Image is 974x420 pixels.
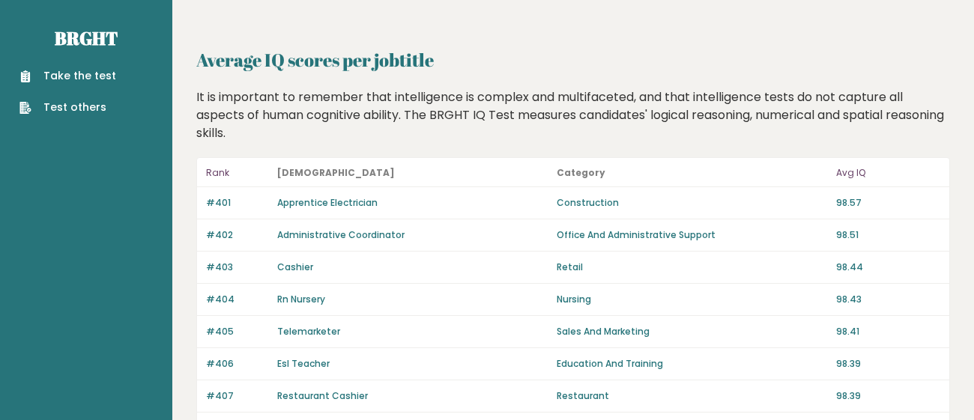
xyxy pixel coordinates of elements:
a: Apprentice Electrician [277,196,378,209]
p: 98.51 [836,228,940,242]
p: Restaurant [557,389,827,403]
a: Rn Nursery [277,293,325,305]
p: Construction [557,196,827,210]
a: Cashier [277,261,313,273]
p: #402 [206,228,268,242]
p: Sales And Marketing [557,325,827,338]
p: #406 [206,357,268,371]
p: Avg IQ [836,164,940,182]
a: Administrative Coordinator [277,228,405,241]
p: #404 [206,293,268,306]
p: Retail [557,261,827,274]
a: Restaurant Cashier [277,389,368,402]
a: Esl Teacher [277,357,330,370]
a: Brght [55,26,118,50]
p: 98.43 [836,293,940,306]
div: It is important to remember that intelligence is complex and multifaceted, and that intelligence ... [191,88,956,142]
p: #403 [206,261,268,274]
a: Telemarketer [277,325,340,338]
p: Rank [206,164,268,182]
p: #405 [206,325,268,338]
p: Education And Training [557,357,827,371]
p: Office And Administrative Support [557,228,827,242]
a: Take the test [19,68,116,84]
p: 98.39 [836,357,940,371]
p: 98.57 [836,196,940,210]
p: 98.39 [836,389,940,403]
p: #401 [206,196,268,210]
b: [DEMOGRAPHIC_DATA] [277,166,395,179]
p: 98.44 [836,261,940,274]
p: #407 [206,389,268,403]
p: Nursing [557,293,827,306]
b: Category [557,166,605,179]
a: Test others [19,100,116,115]
p: 98.41 [836,325,940,338]
h2: Average IQ scores per jobtitle [196,46,950,73]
